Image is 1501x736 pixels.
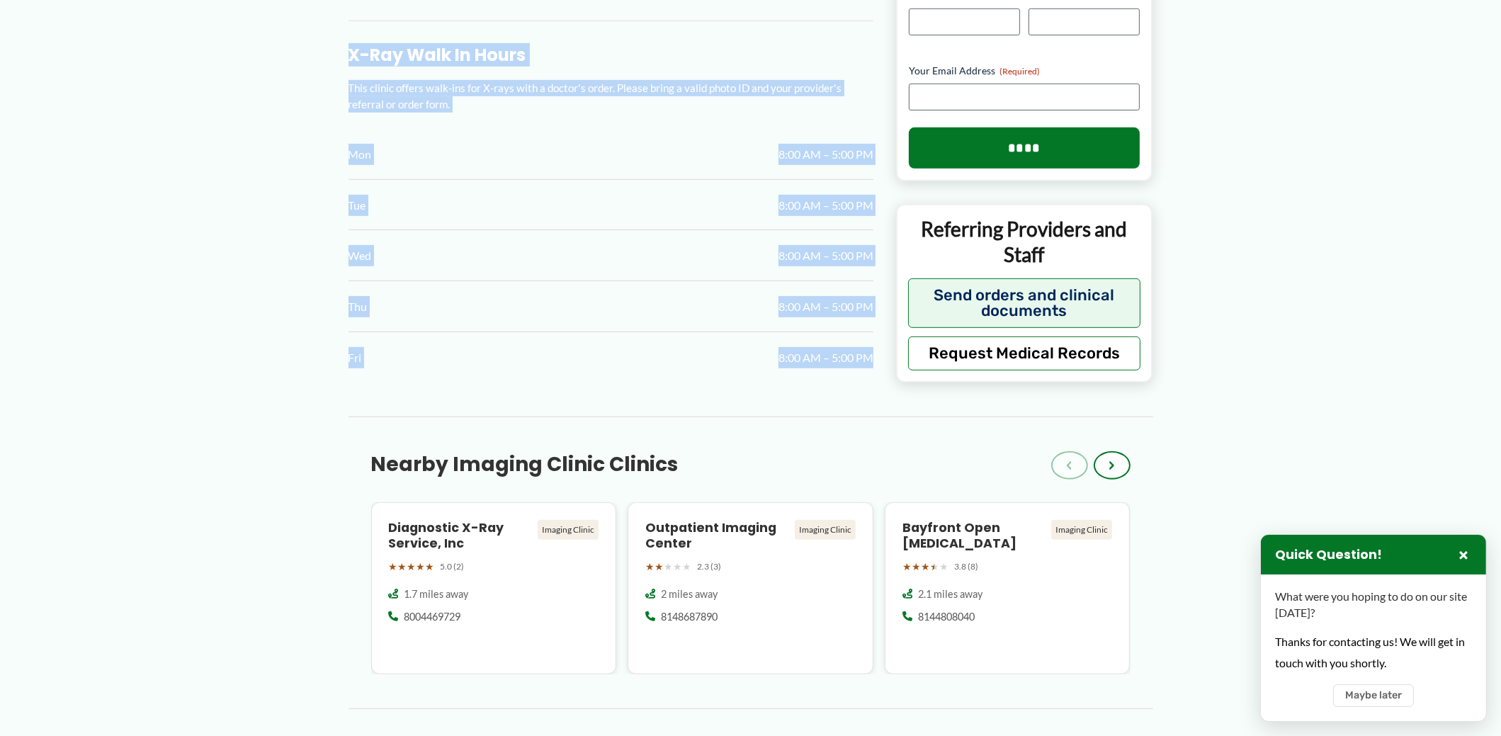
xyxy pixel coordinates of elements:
[902,520,1046,553] h4: Bayfront Open [MEDICAL_DATA]
[389,557,398,576] span: ★
[908,336,1141,370] button: Request Medical Records
[921,557,930,576] span: ★
[1094,451,1131,480] button: ›
[697,559,721,574] span: 2.3 (3)
[908,278,1141,328] button: Send orders and clinical documents
[912,557,921,576] span: ★
[1067,457,1072,474] span: ‹
[795,520,856,540] div: Imaging Clinic
[778,296,873,317] span: 8:00 AM – 5:00 PM
[908,216,1141,268] p: Referring Providers and Staff
[902,557,912,576] span: ★
[778,195,873,216] span: 8:00 AM – 5:00 PM
[664,557,673,576] span: ★
[441,559,465,574] span: 5.0 (2)
[417,557,426,576] span: ★
[349,144,372,165] span: Mon
[349,44,873,66] h3: X-Ray Walk In Hours
[645,557,655,576] span: ★
[1275,589,1472,621] p: What were you hoping to do on our site [DATE]?
[655,557,664,576] span: ★
[885,502,1131,675] a: Bayfront Open [MEDICAL_DATA] Imaging Clinic ★★★★★ 3.8 (8) 2.1 miles away 8144808040
[1333,684,1414,707] button: Maybe later
[1275,547,1382,563] h3: Quick Question!
[918,587,982,601] span: 2.1 miles away
[673,557,682,576] span: ★
[682,557,691,576] span: ★
[371,452,679,477] h3: Nearby Imaging Clinic Clinics
[371,502,617,675] a: Diagnostic X-Ray Service, Inc Imaging Clinic ★★★★★ 5.0 (2) 1.7 miles away 8004469729
[930,557,939,576] span: ★
[398,557,407,576] span: ★
[349,80,873,113] p: This clinic offers walk-ins for X-rays with a doctor's order. Please bring a valid photo ID and y...
[628,502,873,675] a: Outpatient Imaging Center Imaging Clinic ★★★★★ 2.3 (3) 2 miles away 8148687890
[349,195,366,216] span: Tue
[426,557,435,576] span: ★
[778,144,873,165] span: 8:00 AM – 5:00 PM
[778,347,873,368] span: 8:00 AM – 5:00 PM
[645,520,789,553] h4: Outpatient Imaging Center
[404,610,461,624] span: 8004469729
[349,347,362,368] span: Fri
[1051,451,1088,480] button: ‹
[939,557,948,576] span: ★
[918,610,975,624] span: 8144808040
[389,520,533,553] h4: Diagnostic X-Ray Service, Inc
[954,559,978,574] span: 3.8 (8)
[1051,520,1112,540] div: Imaging Clinic
[1109,457,1115,474] span: ›
[404,587,469,601] span: 1.7 miles away
[538,520,599,540] div: Imaging Clinic
[909,64,1140,78] label: Your Email Address
[349,245,372,266] span: Wed
[1275,631,1472,673] div: Thanks for contacting us! We will get in touch with you shortly.
[778,245,873,266] span: 8:00 AM – 5:00 PM
[1455,546,1472,563] button: Close
[661,610,718,624] span: 8148687890
[349,296,368,317] span: Thu
[661,587,718,601] span: 2 miles away
[407,557,417,576] span: ★
[999,66,1040,77] span: (Required)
